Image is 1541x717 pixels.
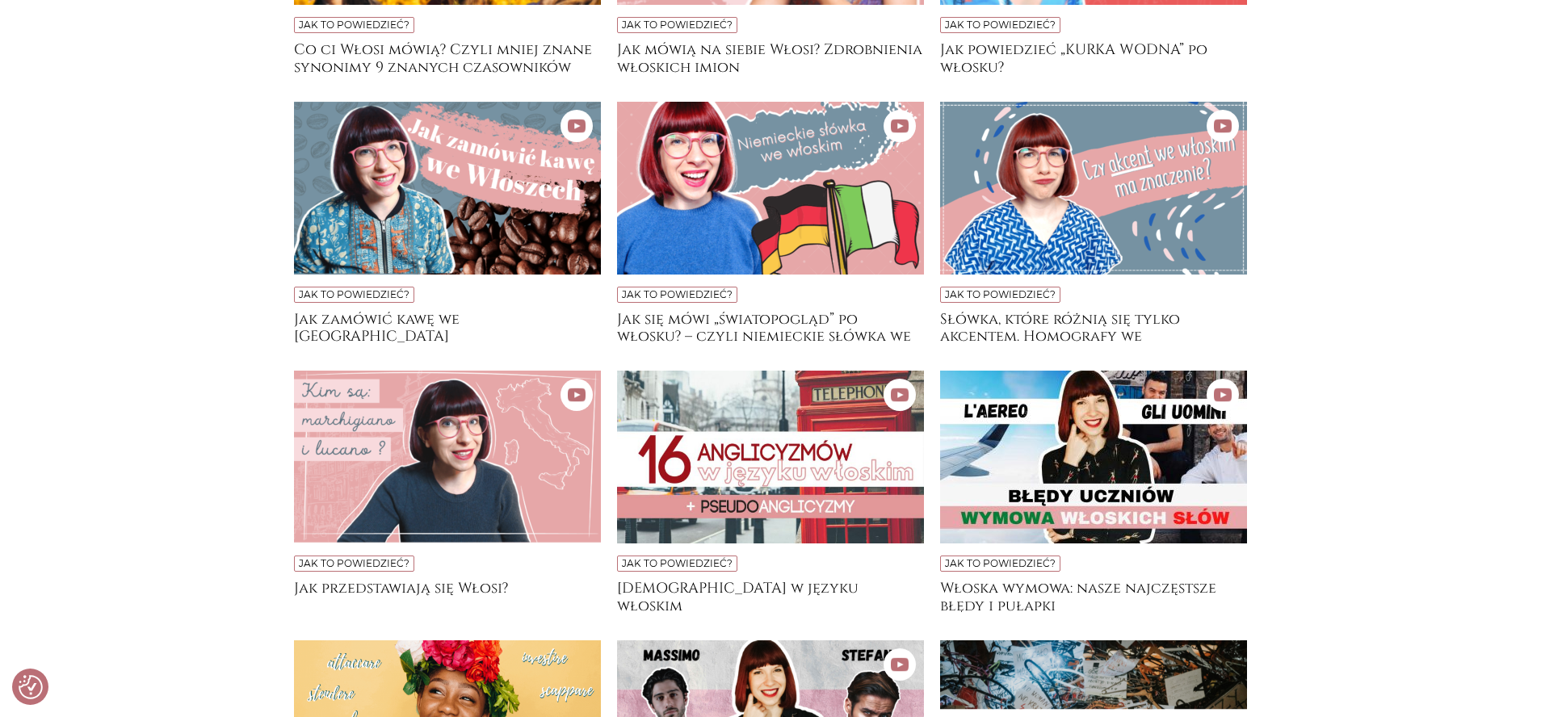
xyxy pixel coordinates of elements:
a: [DEMOGRAPHIC_DATA] w języku włoskim [617,580,924,612]
a: Jak to powiedzieć? [945,288,1056,300]
button: Preferencje co do zgód [19,675,43,699]
img: Revisit consent button [19,675,43,699]
a: Jak zamówić kawę we [GEOGRAPHIC_DATA] [294,311,601,343]
a: Jak to powiedzieć? [299,557,409,569]
a: Jak przedstawiają się Włosi? [294,580,601,612]
a: Jak powiedzieć „KURKA WODNA” po włosku? [940,41,1247,73]
a: Jak się mówi „światopogląd” po włosku? – czyli niemieckie słówka we włoskim [617,311,924,343]
a: Jak to powiedzieć? [299,19,409,31]
a: Jak to powiedzieć? [945,19,1056,31]
a: Słówka, które różnią się tylko akcentem. Homografy we [DEMOGRAPHIC_DATA] [940,311,1247,343]
a: Jak to powiedzieć? [945,557,1056,569]
a: Włoska wymowa: nasze najczęstsze błędy i pułapki [940,580,1247,612]
a: Jak to powiedzieć? [299,288,409,300]
a: Co ci Włosi mówią? Czyli mniej znane synonimy 9 znanych czasowników [294,41,601,73]
a: Jak to powiedzieć? [622,557,733,569]
a: Jak to powiedzieć? [622,288,733,300]
a: Jak to powiedzieć? [622,19,733,31]
a: Jak mówią na siebie Włosi? Zdrobnienia włoskich imion [617,41,924,73]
